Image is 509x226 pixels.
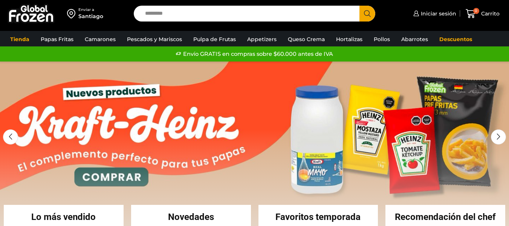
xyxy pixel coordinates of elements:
[370,32,394,46] a: Pollos
[332,32,366,46] a: Hortalizas
[123,32,186,46] a: Pescados y Mariscos
[479,10,500,17] span: Carrito
[464,5,501,23] a: 0 Carrito
[243,32,280,46] a: Appetizers
[397,32,432,46] a: Abarrotes
[4,212,124,221] h2: Lo más vendido
[473,8,479,14] span: 0
[491,129,506,145] div: Next slide
[359,6,375,22] button: Search button
[78,12,103,20] div: Santiago
[3,129,18,145] div: Previous slide
[131,212,251,221] h2: Novedades
[6,32,33,46] a: Tienda
[258,212,378,221] h2: Favoritos temporada
[81,32,119,46] a: Camarones
[284,32,329,46] a: Queso Crema
[411,6,456,21] a: Iniciar sesión
[78,7,103,12] div: Enviar a
[190,32,240,46] a: Pulpa de Frutas
[436,32,476,46] a: Descuentos
[37,32,77,46] a: Papas Fritas
[419,10,456,17] span: Iniciar sesión
[67,7,78,20] img: address-field-icon.svg
[385,212,505,221] h2: Recomendación del chef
